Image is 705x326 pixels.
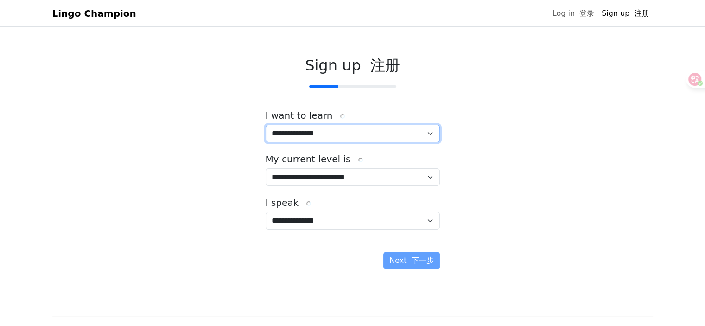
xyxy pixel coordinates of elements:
[549,4,598,23] a: Log in 登录
[598,4,653,23] a: Sign up 注册
[266,197,313,208] label: I speak
[266,110,347,121] label: I want to learn
[370,57,400,74] font: 注册
[266,57,440,74] h2: Sign up
[52,4,136,23] a: Lingo Champion
[579,9,594,18] font: 登录
[635,9,649,18] font: 注册
[266,153,365,165] label: My current level is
